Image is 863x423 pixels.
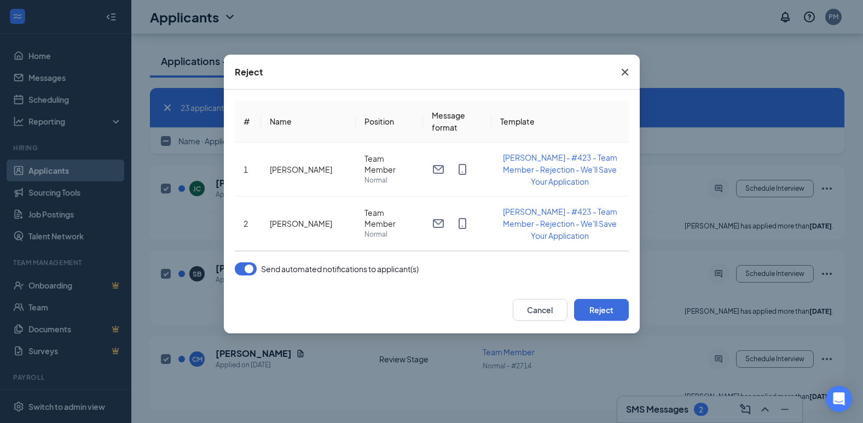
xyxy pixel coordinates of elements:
[261,101,356,143] th: Name
[244,219,248,228] span: 2
[261,143,356,197] td: [PERSON_NAME]
[244,164,248,174] span: 1
[513,299,567,321] button: Cancel
[491,101,628,143] th: Template
[574,299,629,321] button: Reject
[261,262,419,275] span: Send automated notifications to applicant(s)
[356,101,423,143] th: Position
[432,217,445,230] svg: Email
[456,163,469,176] svg: MobileSms
[261,197,356,251] td: [PERSON_NAME]
[503,152,617,186] span: [PERSON_NAME] - #423 - Team Member - Rejection - We'll Save Your Application
[364,175,414,186] span: Normal
[826,386,852,412] div: Open Intercom Messenger
[610,55,640,90] button: Close
[618,66,632,79] svg: Cross
[432,163,445,176] svg: Email
[235,101,261,143] th: #
[500,151,619,187] button: [PERSON_NAME] - #423 - Team Member - Rejection - We'll Save Your Application
[364,207,414,229] span: Team Member
[364,229,414,240] span: Normal
[423,101,492,143] th: Message format
[235,66,263,78] div: Reject
[456,217,469,230] svg: MobileSms
[503,207,617,240] span: [PERSON_NAME] - #423 - Team Member - Rejection - We'll Save Your Application
[500,205,619,242] button: [PERSON_NAME] - #423 - Team Member - Rejection - We'll Save Your Application
[364,153,414,175] span: Team Member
